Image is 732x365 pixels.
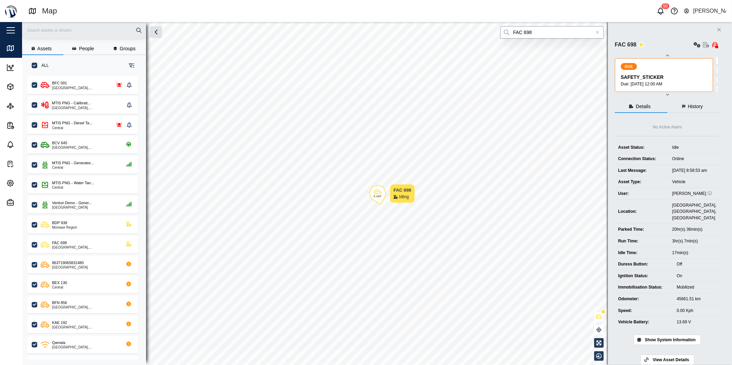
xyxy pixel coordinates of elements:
[52,326,118,329] div: [GEOGRAPHIC_DATA], [GEOGRAPHIC_DATA]
[618,156,665,162] div: Connection Status:
[677,261,716,268] div: Off
[645,335,695,345] span: Show System Information
[42,5,57,17] div: Map
[18,83,38,91] div: Assets
[618,250,665,256] div: Idle Time:
[672,144,716,151] div: Idle
[661,3,669,9] div: 50
[683,6,726,16] button: [PERSON_NAME]
[52,246,118,249] div: [GEOGRAPHIC_DATA], [GEOGRAPHIC_DATA]
[672,179,716,185] div: Vehicle
[18,122,40,129] div: Reports
[677,284,716,291] div: Mobilized
[621,81,709,87] div: Due: [DATE] 12:00 AM
[52,346,118,349] div: [GEOGRAPHIC_DATA], [GEOGRAPHIC_DATA]
[52,200,92,206] div: Venturi Demo - Gener...
[52,240,67,246] div: FAC 698
[618,167,665,174] div: Last Message:
[18,160,36,168] div: Tasks
[621,74,709,81] div: SAFETY_STICKER
[625,63,633,70] span: DUE
[18,102,34,110] div: Sites
[37,46,52,51] span: Assets
[618,307,670,314] div: Speed:
[52,300,67,306] div: BFN 856
[394,187,411,194] div: FAC 698
[672,226,716,233] div: 20hr(s) 36min(s)
[653,124,682,131] div: No Active Alarm
[52,140,67,146] div: BCV 645
[618,190,665,197] div: User:
[52,280,67,286] div: BEX 130
[399,194,409,200] div: Idling
[52,126,92,130] div: Central
[22,22,732,365] canvas: Map
[618,238,665,244] div: Run Time:
[18,141,39,148] div: Alarms
[37,63,49,68] label: ALL
[52,206,92,209] div: [GEOGRAPHIC_DATA]
[52,100,91,106] div: MTIS PNG - Calibrati...
[677,296,716,302] div: 45661.51 km
[672,250,716,256] div: 17min(s)
[677,273,716,279] div: On
[52,86,108,90] div: [GEOGRAPHIC_DATA], [GEOGRAPHIC_DATA]
[52,306,118,309] div: [GEOGRAPHIC_DATA], [GEOGRAPHIC_DATA]
[369,185,415,203] div: Map marker
[52,220,67,226] div: BDP 938
[693,7,726,15] div: [PERSON_NAME]
[618,296,670,302] div: Odometer:
[52,120,92,126] div: MTIS PNG - Diesel Ta...
[672,238,716,244] div: 3hr(s) 7min(s)
[618,144,665,151] div: Asset Status:
[18,179,41,187] div: Settings
[618,179,665,185] div: Asset Type:
[374,195,382,198] div: S 164°
[18,44,33,52] div: Map
[120,46,135,51] span: Groups
[636,104,651,109] span: Details
[52,186,94,189] div: Central
[26,25,142,35] input: Search assets or drivers
[52,180,94,186] div: MTIS PNG - Water Tan...
[52,340,65,346] div: Qamala
[500,26,604,39] input: Search by People, Asset, Geozone or Place
[677,319,716,325] div: 13.69 V
[52,286,67,289] div: Central
[52,106,124,110] div: [GEOGRAPHIC_DATA], [GEOGRAPHIC_DATA]
[672,156,716,162] div: Online
[615,41,637,49] div: FAC 698
[52,266,88,269] div: [GEOGRAPHIC_DATA]
[618,273,670,279] div: Ignition Status:
[640,355,694,365] a: View Asset Details
[18,64,47,71] div: Dashboard
[618,261,670,268] div: Duress Button:
[52,226,77,229] div: Momase Region
[52,160,94,166] div: MTIS PNG - Generator...
[618,208,665,215] div: Location:
[3,3,19,19] img: Main Logo
[618,284,670,291] div: Immobilisation Status:
[677,307,716,314] div: 0.00 Kph
[634,335,701,345] button: Show System Information
[618,319,670,325] div: Vehicle Battery:
[653,355,689,365] span: View Asset Details
[672,202,716,221] div: [GEOGRAPHIC_DATA], [GEOGRAPHIC_DATA], [GEOGRAPHIC_DATA]
[672,190,716,197] div: [PERSON_NAME]
[52,146,118,149] div: [GEOGRAPHIC_DATA], [GEOGRAPHIC_DATA]
[688,104,703,109] span: History
[79,46,94,51] span: People
[618,226,665,233] div: Parked Time:
[672,167,716,174] div: [DATE] 8:58:53 am
[28,74,146,359] div: grid
[52,166,94,169] div: Central
[52,260,84,266] div: 863719065831480
[18,199,37,206] div: Admin
[52,80,67,86] div: BFC 001
[52,320,67,326] div: KAE 192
